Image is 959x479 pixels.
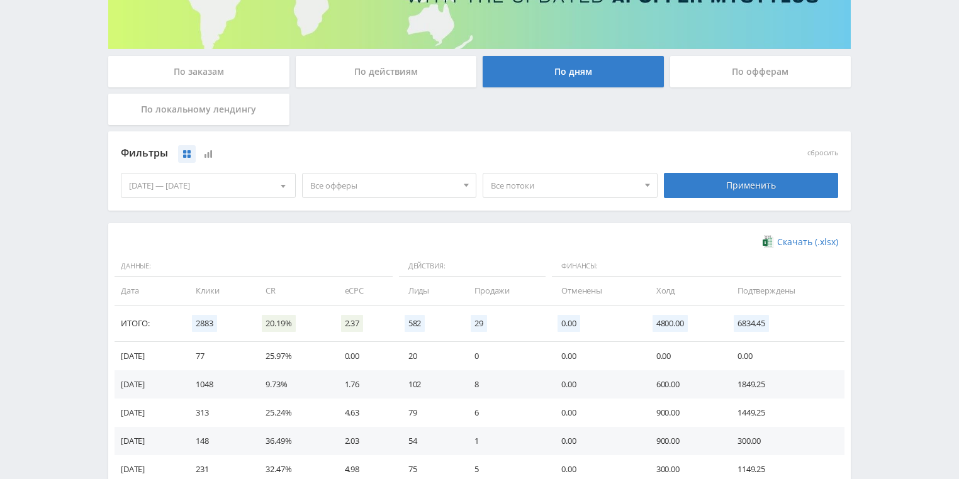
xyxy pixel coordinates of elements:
[549,427,644,455] td: 0.00
[253,427,332,455] td: 36.49%
[115,306,183,342] td: Итого:
[483,56,664,87] div: По дням
[115,370,183,399] td: [DATE]
[396,399,462,427] td: 79
[183,342,253,370] td: 77
[777,237,838,247] span: Скачать (.xlsx)
[462,370,549,399] td: 8
[183,399,253,427] td: 313
[664,173,839,198] div: Применить
[491,173,638,197] span: Все потоки
[644,427,725,455] td: 900.00
[115,256,393,277] span: Данные:
[471,315,487,332] span: 29
[310,173,457,197] span: Все офферы
[183,427,253,455] td: 148
[396,342,462,370] td: 20
[462,342,549,370] td: 0
[462,427,549,455] td: 1
[558,315,580,332] span: 0.00
[115,342,183,370] td: [DATE]
[549,399,644,427] td: 0.00
[725,427,844,455] td: 300.00
[108,94,289,125] div: По локальному лендингу
[405,315,425,332] span: 582
[115,277,183,305] td: Дата
[296,56,477,87] div: По действиям
[115,399,183,427] td: [DATE]
[108,56,289,87] div: По заказам
[262,315,295,332] span: 20.19%
[725,277,844,305] td: Подтверждены
[549,342,644,370] td: 0.00
[763,236,838,248] a: Скачать (.xlsx)
[253,277,332,305] td: CR
[341,315,363,332] span: 2.37
[253,399,332,427] td: 25.24%
[725,399,844,427] td: 1449.25
[462,277,549,305] td: Продажи
[670,56,851,87] div: По офферам
[725,342,844,370] td: 0.00
[396,277,462,305] td: Лиды
[192,315,216,332] span: 2883
[332,342,396,370] td: 0.00
[332,277,396,305] td: eCPC
[183,370,253,399] td: 1048
[462,399,549,427] td: 6
[644,370,725,399] td: 600.00
[644,399,725,427] td: 900.00
[653,315,688,332] span: 4800.00
[644,277,725,305] td: Холд
[121,144,658,163] div: Фильтры
[725,370,844,399] td: 1849.25
[332,370,396,399] td: 1.76
[332,399,396,427] td: 4.63
[183,277,253,305] td: Клики
[396,427,462,455] td: 54
[552,256,841,277] span: Финансы:
[253,342,332,370] td: 25.97%
[734,315,769,332] span: 6834.45
[121,173,295,197] div: [DATE] — [DATE]
[549,277,644,305] td: Отменены
[644,342,725,370] td: 0.00
[396,370,462,399] td: 102
[549,370,644,399] td: 0.00
[807,149,838,157] button: сбросить
[253,370,332,399] td: 9.73%
[763,235,773,248] img: xlsx
[115,427,183,455] td: [DATE]
[332,427,396,455] td: 2.03
[399,256,546,277] span: Действия:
